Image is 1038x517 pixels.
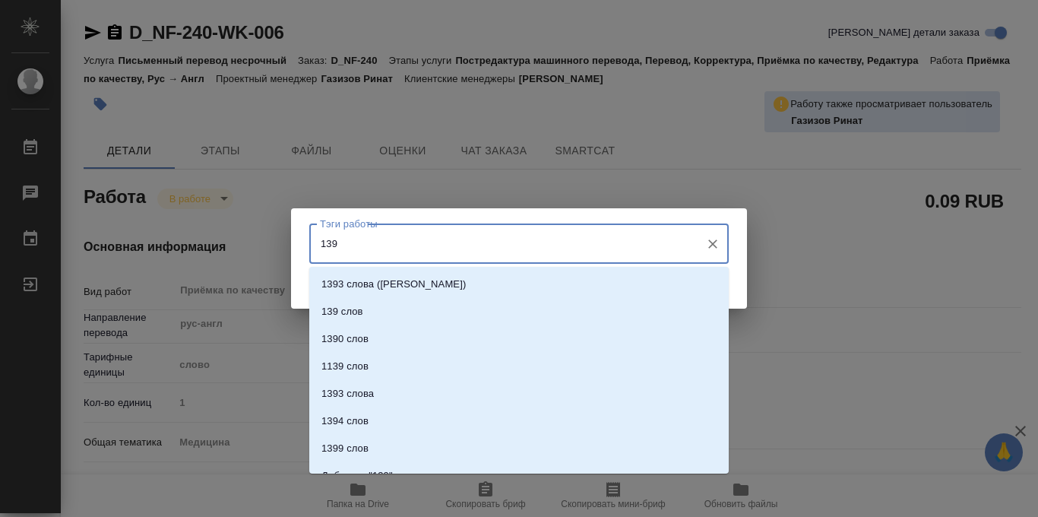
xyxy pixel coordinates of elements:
p: 1139 слов [321,359,369,374]
p: 1393 слова [321,386,374,401]
p: 1399 слов [321,441,369,456]
button: Очистить [702,233,723,255]
p: Добавить "139" [321,468,393,484]
p: 139 слов [321,304,363,319]
p: 1390 слов [321,331,369,347]
p: 1393 слова ([PERSON_NAME]) [321,277,466,292]
p: 1394 слов [321,414,369,429]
